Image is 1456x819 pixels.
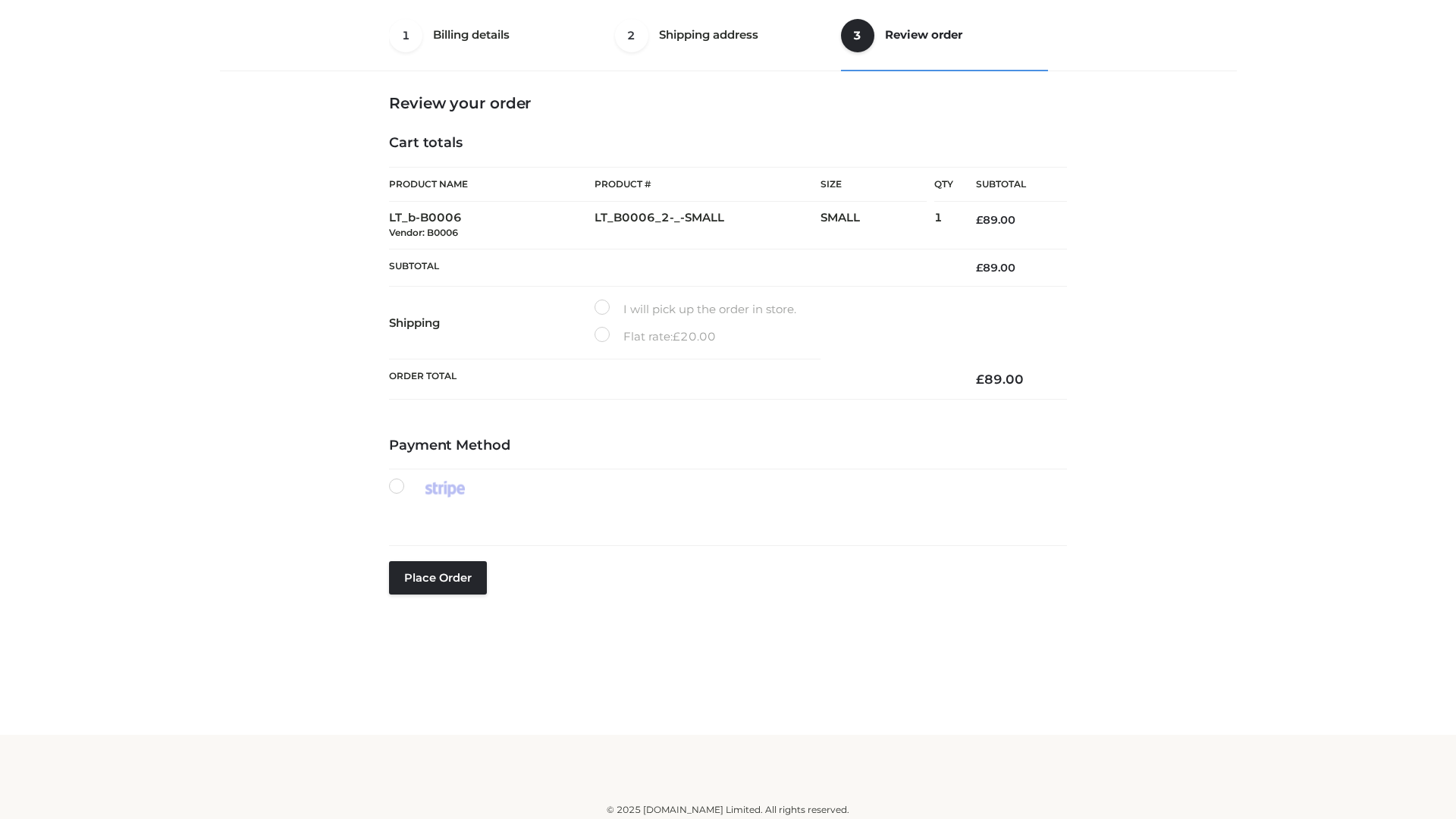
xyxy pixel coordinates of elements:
bdi: 89.00 [976,261,1015,275]
h4: Payment Method [389,438,1067,454]
div: © 2025 [DOMAIN_NAME] Limited. All rights reserved. [225,802,1231,817]
th: Order Total [389,359,953,400]
span: £ [976,213,983,227]
td: SMALL [821,202,934,249]
td: 1 [934,202,953,249]
span: £ [976,261,983,275]
bdi: 20.00 [673,329,716,344]
label: Flat rate: [595,327,716,347]
small: Vendor: B0006 [389,227,458,238]
th: Qty [934,167,953,202]
td: LT_B0006_2-_-SMALL [595,202,821,249]
th: Size [821,168,927,202]
td: LT_b-B0006 [389,202,595,249]
bdi: 89.00 [976,372,1024,387]
span: £ [673,329,680,344]
h4: Cart totals [389,135,1067,152]
bdi: 89.00 [976,213,1015,227]
label: I will pick up the order in store. [595,300,796,319]
th: Subtotal [389,249,953,286]
th: Product Name [389,167,595,202]
th: Shipping [389,287,595,359]
th: Product # [595,167,821,202]
h3: Review your order [389,94,1067,112]
th: Subtotal [953,168,1067,202]
span: £ [976,372,984,387]
button: Place order [389,561,487,595]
